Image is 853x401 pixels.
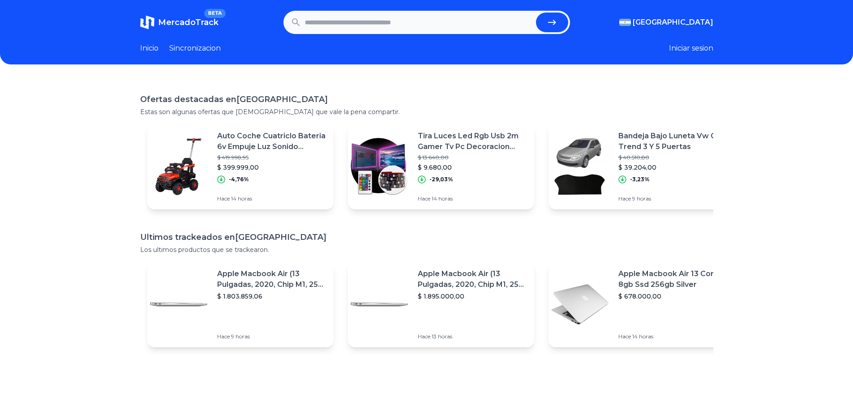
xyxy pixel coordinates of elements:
a: Featured imageApple Macbook Air (13 Pulgadas, 2020, Chip M1, 256 Gb De Ssd, 8 Gb De Ram) - Plata$... [147,261,334,347]
span: MercadoTrack [158,17,219,27]
img: Featured image [147,273,210,336]
p: Hace 13 horas [418,333,527,340]
p: $ 678.000,00 [618,292,728,301]
p: Hace 14 horas [618,333,728,340]
button: Iniciar sesion [669,43,713,54]
img: Argentina [619,19,631,26]
img: Featured image [348,273,411,336]
a: MercadoTrackBETA [140,15,219,30]
button: [GEOGRAPHIC_DATA] [619,17,713,28]
p: Los ultimos productos que se trackearon. [140,245,713,254]
p: Hace 9 horas [618,195,728,202]
p: $ 1.895.000,00 [418,292,527,301]
a: Featured imageTira Luces Led Rgb Usb 2m Gamer Tv Pc Decoracion Resistente$ 13.640,00$ 9.680,00-29... [348,124,534,209]
p: $ 1.803.859,06 [217,292,326,301]
a: Featured imageApple Macbook Air 13 Core I5 8gb Ssd 256gb Silver$ 678.000,00Hace 14 horas [549,261,735,347]
span: [GEOGRAPHIC_DATA] [633,17,713,28]
p: -3,23% [630,176,650,183]
img: Featured image [549,135,611,198]
span: BETA [204,9,225,18]
img: Featured image [147,135,210,198]
a: Featured imageApple Macbook Air (13 Pulgadas, 2020, Chip M1, 256 Gb De Ssd, 8 Gb De Ram) - Plata$... [348,261,534,347]
img: MercadoTrack [140,15,154,30]
a: Sincronizacion [169,43,221,54]
p: Auto Coche Cuatriclo Bateria 6v Empuje Luz Sonido Babymovil [217,131,326,152]
p: Bandeja Bajo Luneta Vw Gol Trend 3 Y 5 Puertas [618,131,728,152]
p: Estas son algunas ofertas que [DEMOGRAPHIC_DATA] que vale la pena compartir. [140,107,713,116]
p: $ 399.999,00 [217,163,326,172]
p: $ 9.680,00 [418,163,527,172]
p: -29,03% [429,176,453,183]
a: Inicio [140,43,159,54]
a: Featured imageBandeja Bajo Luneta Vw Gol Trend 3 Y 5 Puertas$ 40.510,80$ 39.204,00-3,23%Hace 9 horas [549,124,735,209]
p: -4,76% [229,176,249,183]
p: Hace 14 horas [217,195,326,202]
p: Hace 14 horas [418,195,527,202]
img: Featured image [549,273,611,336]
img: Featured image [348,135,411,198]
p: $ 13.640,00 [418,154,527,161]
h1: Ultimos trackeados en [GEOGRAPHIC_DATA] [140,231,713,243]
p: Tira Luces Led Rgb Usb 2m Gamer Tv Pc Decoracion Resistente [418,131,527,152]
p: $ 419.998,95 [217,154,326,161]
a: Featured imageAuto Coche Cuatriclo Bateria 6v Empuje Luz Sonido Babymovil$ 419.998,95$ 399.999,00... [147,124,334,209]
p: Apple Macbook Air (13 Pulgadas, 2020, Chip M1, 256 Gb De Ssd, 8 Gb De Ram) - Plata [217,269,326,290]
p: Apple Macbook Air 13 Core I5 8gb Ssd 256gb Silver [618,269,728,290]
p: $ 40.510,80 [618,154,728,161]
p: Apple Macbook Air (13 Pulgadas, 2020, Chip M1, 256 Gb De Ssd, 8 Gb De Ram) - Plata [418,269,527,290]
p: $ 39.204,00 [618,163,728,172]
p: Hace 9 horas [217,333,326,340]
h1: Ofertas destacadas en [GEOGRAPHIC_DATA] [140,93,713,106]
